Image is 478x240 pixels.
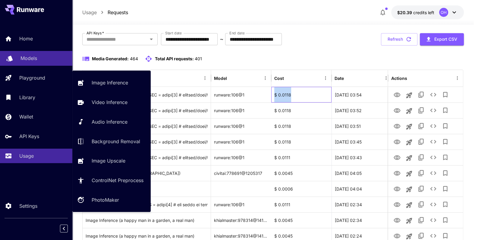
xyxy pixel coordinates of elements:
[72,153,151,168] a: Image Upscale
[403,215,415,227] button: Launch in playground
[427,183,439,195] button: See details
[332,87,392,103] div: 25 Sep, 2025 03:54
[211,134,271,150] div: runware:106@1
[60,225,68,232] button: Collapse sidebar
[72,115,151,129] a: Audio Inference
[382,74,390,82] button: Menu
[427,214,439,226] button: See details
[72,193,151,207] a: PhotoMaker
[439,183,451,195] button: Add to library
[19,202,37,210] p: Settings
[391,198,403,210] button: View
[332,212,392,228] div: 24 Sep, 2025 02:34
[403,136,415,148] button: Launch in playground
[332,165,392,181] div: 24 Sep, 2025 04:05
[211,197,271,212] div: runware:106@1
[332,118,392,134] div: 25 Sep, 2025 03:51
[391,135,403,148] button: View
[391,76,407,81] div: Actions
[439,151,451,163] button: Add to library
[92,56,129,61] span: Media Generated:
[403,152,415,164] button: Launch in playground
[195,56,202,61] span: 401
[285,74,293,82] button: Sort
[82,9,97,16] p: Usage
[271,87,332,103] div: $ 0.0118
[19,74,45,81] p: Playground
[427,89,439,101] button: See details
[335,76,344,81] div: Date
[229,30,244,36] label: End date
[439,104,451,116] button: Add to library
[427,167,439,179] button: See details
[274,76,284,81] div: Cost
[201,74,209,82] button: Menu
[321,74,330,82] button: Menu
[413,10,434,15] span: credits left
[271,150,332,165] div: $ 0.0111
[19,152,34,159] p: Usage
[72,95,151,110] a: Video Inference
[72,75,151,90] a: Image Inference
[332,181,392,197] div: 24 Sep, 2025 04:04
[420,33,464,46] button: Export CSV
[108,9,128,16] p: Requests
[415,198,427,210] button: Copy TaskUUID
[415,89,427,101] button: Copy TaskUUID
[415,183,427,195] button: Copy TaskUUID
[211,150,271,165] div: runware:106@1
[415,120,427,132] button: Copy TaskUUID
[391,104,403,116] button: View
[72,173,151,188] a: ControlNet Preprocess
[130,56,138,61] span: 464
[391,88,403,101] button: View
[92,138,140,145] p: Background Removal
[92,177,143,184] p: ControlNet Preprocess
[415,104,427,116] button: Copy TaskUUID
[92,99,127,106] p: Video Inference
[453,74,461,82] button: Menu
[72,134,151,149] a: Background Removal
[92,79,128,86] p: Image Inference
[415,136,427,148] button: Copy TaskUUID
[403,105,415,117] button: Launch in playground
[427,198,439,210] button: See details
[381,33,417,46] button: Refresh
[228,74,236,82] button: Sort
[391,182,403,195] button: View
[92,118,127,125] p: Audio Inference
[271,134,332,150] div: $ 0.0118
[332,197,392,212] div: 24 Sep, 2025 02:34
[344,74,353,82] button: Sort
[19,133,39,140] p: API Keys
[427,104,439,116] button: See details
[427,120,439,132] button: See details
[261,74,269,82] button: Menu
[403,121,415,133] button: Launch in playground
[439,89,451,101] button: Add to library
[211,212,271,228] div: khialmaster:978314@1413433
[439,214,451,226] button: Add to library
[415,151,427,163] button: Copy TaskUUID
[397,9,434,16] div: $20.38554
[92,157,125,164] p: Image Upscale
[19,35,33,42] p: Home
[391,151,403,163] button: View
[86,30,104,36] label: API Keys
[211,118,271,134] div: runware:106@1
[415,167,427,179] button: Copy TaskUUID
[332,150,392,165] div: 25 Sep, 2025 03:43
[211,87,271,103] div: runware:106@1
[271,103,332,118] div: $ 0.0118
[391,5,464,19] button: $20.38554
[271,212,332,228] div: $ 0.0045
[19,94,35,101] p: Library
[19,113,33,120] p: Wallet
[439,167,451,179] button: Add to library
[332,134,392,150] div: 25 Sep, 2025 03:45
[211,165,271,181] div: civitai:778691@1205317
[397,10,413,15] span: $20.39
[271,165,332,181] div: $ 0.0045
[391,214,403,226] button: View
[271,118,332,134] div: $ 0.0118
